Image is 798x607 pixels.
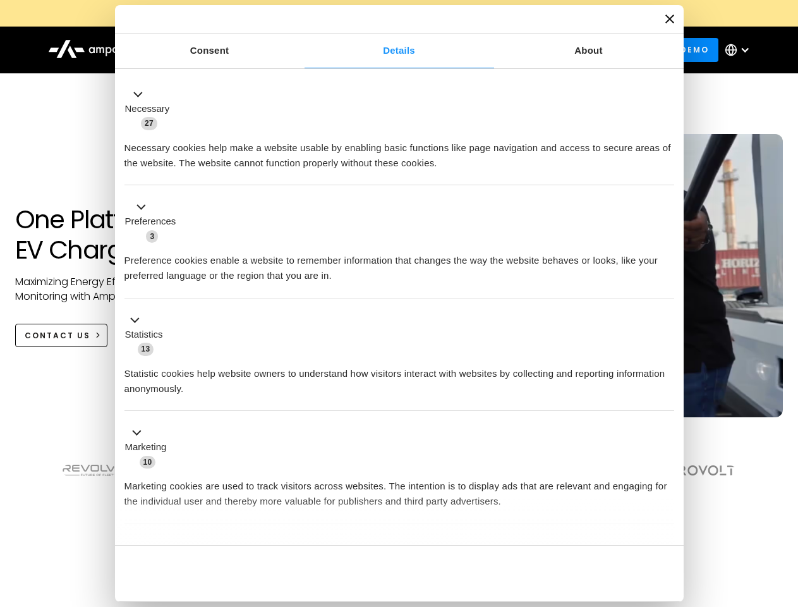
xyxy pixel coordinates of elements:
[125,328,163,342] label: Statistics
[124,469,674,509] div: Marketing cookies are used to track visitors across websites. The intention is to display ads tha...
[665,15,674,23] button: Close banner
[492,555,674,592] button: Okay
[209,540,221,553] span: 2
[124,243,674,283] div: Preference cookies enable a website to remember information that changes the way the website beha...
[125,214,176,229] label: Preferences
[15,275,255,303] p: Maximizing Energy Efficiency, Uptime, and 24/7 Monitoring with Ampcontrol Solutions
[146,230,158,243] span: 3
[305,34,494,68] a: Details
[140,456,156,469] span: 10
[124,538,228,554] button: Unclassified (2)
[494,34,684,68] a: About
[124,357,674,396] div: Statistic cookies help website owners to understand how visitors interact with websites by collec...
[138,343,154,355] span: 13
[115,34,305,68] a: Consent
[124,87,178,131] button: Necessary (27)
[660,465,735,475] img: Aerovolt Logo
[125,102,170,116] label: Necessary
[124,426,174,470] button: Marketing (10)
[124,131,674,171] div: Necessary cookies help make a website usable by enabling basic functions like page navigation and...
[15,204,255,265] h1: One Platform for EV Charging Hubs
[25,330,90,341] div: CONTACT US
[125,440,167,455] label: Marketing
[141,117,157,130] span: 27
[15,324,108,347] a: CONTACT US
[115,6,684,20] a: New Webinars: Register to Upcoming WebinarsREGISTER HERE
[124,312,171,357] button: Statistics (13)
[124,200,184,244] button: Preferences (3)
